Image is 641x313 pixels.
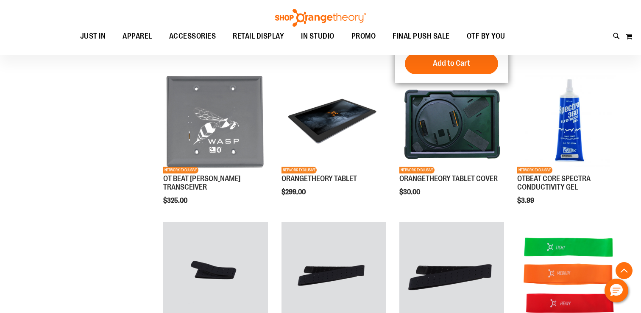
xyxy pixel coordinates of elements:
[301,27,334,46] span: IN STUDIO
[293,27,343,46] a: IN STUDIO
[163,69,268,175] a: Product image for OT BEAT POE TRANSCEIVERNETWORK EXCLUSIVE
[433,59,470,68] span: Add to Cart
[281,69,386,173] img: Product image for ORANGETHEORY TABLET
[161,27,225,46] a: ACCESSORIES
[114,27,161,46] a: APPAREL
[467,27,505,46] span: OTF BY YOU
[351,27,376,46] span: PROMO
[281,69,386,175] a: Product image for ORANGETHEORY TABLETNETWORK EXCLUSIVE
[343,27,385,46] a: PROMO
[277,64,390,218] div: product
[224,27,293,46] a: RETAIL DISPLAY
[513,64,626,226] div: product
[163,174,240,191] a: OT BEAT [PERSON_NAME] TRANSCEIVER
[384,27,458,46] a: FINAL PUSH SALE
[399,188,421,196] span: $30.00
[458,27,514,46] a: OTF BY YOU
[281,188,307,196] span: $299.00
[517,174,591,191] a: OTBEAT CORE SPECTRA CONDUCTIVITY GEL
[405,53,498,74] button: Add to Cart
[517,69,622,175] a: OTBEAT CORE SPECTRA CONDUCTIVITY GELNETWORK EXCLUSIVE
[123,27,152,46] span: APPAREL
[517,69,622,173] img: OTBEAT CORE SPECTRA CONDUCTIVITY GEL
[399,167,435,173] span: NETWORK EXCLUSIVE
[399,69,504,175] a: Product image for ORANGETHEORY TABLET COVERNETWORK EXCLUSIVE
[281,174,357,183] a: ORANGETHEORY TABLET
[605,279,628,302] button: Hello, have a question? Let’s chat.
[163,167,198,173] span: NETWORK EXCLUSIVE
[163,69,268,173] img: Product image for OT BEAT POE TRANSCEIVER
[169,27,216,46] span: ACCESSORIES
[393,27,450,46] span: FINAL PUSH SALE
[616,262,633,279] button: Back To Top
[72,27,114,46] a: JUST IN
[80,27,106,46] span: JUST IN
[517,167,552,173] span: NETWORK EXCLUSIVE
[281,167,317,173] span: NETWORK EXCLUSIVE
[163,197,189,204] span: $325.00
[395,64,508,218] div: product
[399,174,498,183] a: ORANGETHEORY TABLET COVER
[233,27,284,46] span: RETAIL DISPLAY
[399,69,504,173] img: Product image for ORANGETHEORY TABLET COVER
[517,197,535,204] span: $3.99
[274,9,367,27] img: Shop Orangetheory
[159,64,272,226] div: product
